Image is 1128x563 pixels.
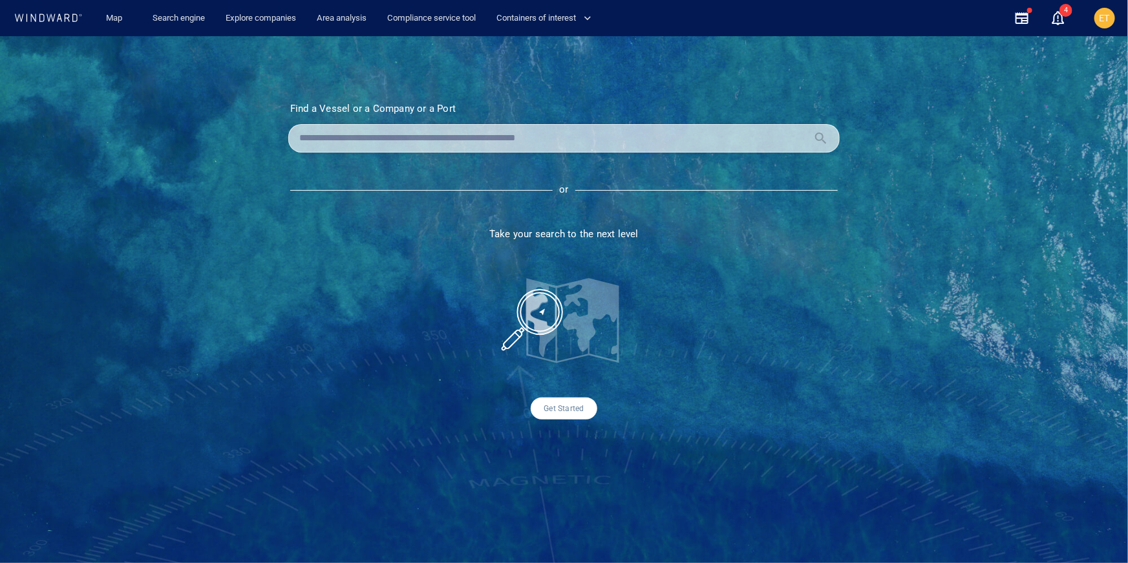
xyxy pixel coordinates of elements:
[559,185,568,196] span: or
[288,228,840,240] h4: Take your search to the next level
[1059,4,1072,17] span: 4
[290,103,838,114] h3: Find a Vessel or a Company or a Port
[1050,10,1066,26] div: Notification center
[147,7,210,30] a: Search engine
[96,7,137,30] button: Map
[101,7,132,30] a: Map
[1092,5,1118,31] button: ET
[491,7,602,30] button: Containers of interest
[312,7,372,30] a: Area analysis
[1100,13,1111,23] span: ET
[1048,8,1069,28] a: 4
[531,398,597,420] a: Get Started
[1073,505,1118,553] iframe: Chat
[496,11,591,26] span: Containers of interest
[1050,10,1066,26] button: 4
[382,7,481,30] a: Compliance service tool
[220,7,301,30] a: Explore companies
